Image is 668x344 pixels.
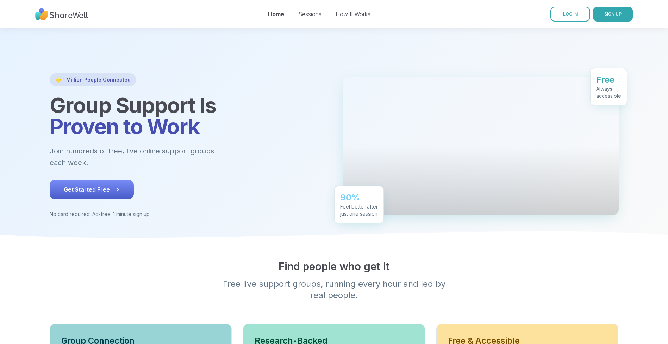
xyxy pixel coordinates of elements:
[596,85,621,99] div: Always accessible
[604,11,622,17] span: SIGN UP
[340,203,378,217] div: Feel better after just one session
[50,260,619,273] h2: Find people who get it
[50,114,200,139] span: Proven to Work
[593,7,633,22] button: SIGN UP
[50,95,326,137] h1: Group Support Is
[298,11,321,18] a: Sessions
[35,5,88,24] img: ShareWell Nav Logo
[336,11,370,18] a: How It Works
[596,74,621,85] div: Free
[50,180,134,199] button: Get Started Free
[50,73,136,86] div: 🌟 1 Million People Connected
[64,185,120,194] span: Get Started Free
[199,278,469,301] p: Free live support groups, running every hour and led by real people.
[50,145,252,168] p: Join hundreds of free, live online support groups each week.
[340,192,378,203] div: 90%
[563,11,578,17] span: LOG IN
[50,211,326,218] p: No card required. Ad-free. 1 minute sign up.
[550,7,590,22] a: LOG IN
[268,11,284,18] a: Home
